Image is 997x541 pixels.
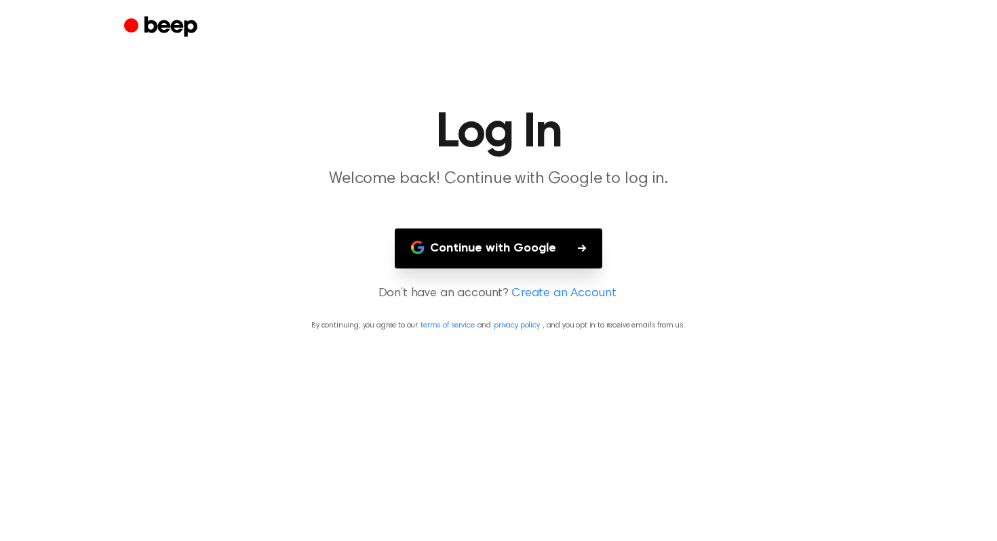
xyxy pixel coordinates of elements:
[16,319,981,332] p: By continuing, you agree to our and , and you opt in to receive emails from us.
[421,321,474,329] a: terms of service
[395,228,602,268] button: Continue with Google
[494,321,540,329] a: privacy policy
[511,285,616,303] a: Create an Account
[151,108,846,157] h1: Log In
[238,168,759,191] p: Welcome back! Continue with Google to log in.
[16,285,981,303] p: Don’t have an account?
[124,14,201,41] a: Beep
